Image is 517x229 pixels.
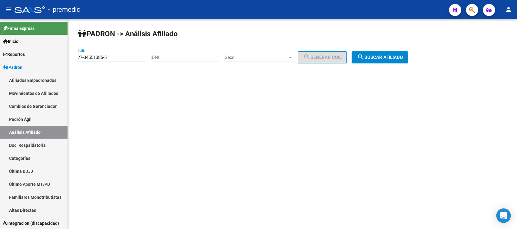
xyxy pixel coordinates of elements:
[151,55,352,60] div: |
[3,38,18,45] span: Inicio
[303,55,342,60] span: Generar CUIL
[78,30,178,38] strong: PADRON -> Análisis Afiliado
[357,53,364,61] mat-icon: search
[505,6,512,13] mat-icon: person
[3,64,22,71] span: Padrón
[352,51,408,63] button: Buscar afiliado
[3,220,59,227] span: Integración (discapacidad)
[48,3,80,16] span: - premedic
[357,55,403,60] span: Buscar afiliado
[303,53,310,61] mat-icon: search
[496,208,511,223] div: Open Intercom Messenger
[3,51,25,58] span: Reportes
[3,25,35,32] span: Firma Express
[225,55,288,60] span: Sexo
[5,6,12,13] mat-icon: menu
[298,51,347,63] button: Generar CUIL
